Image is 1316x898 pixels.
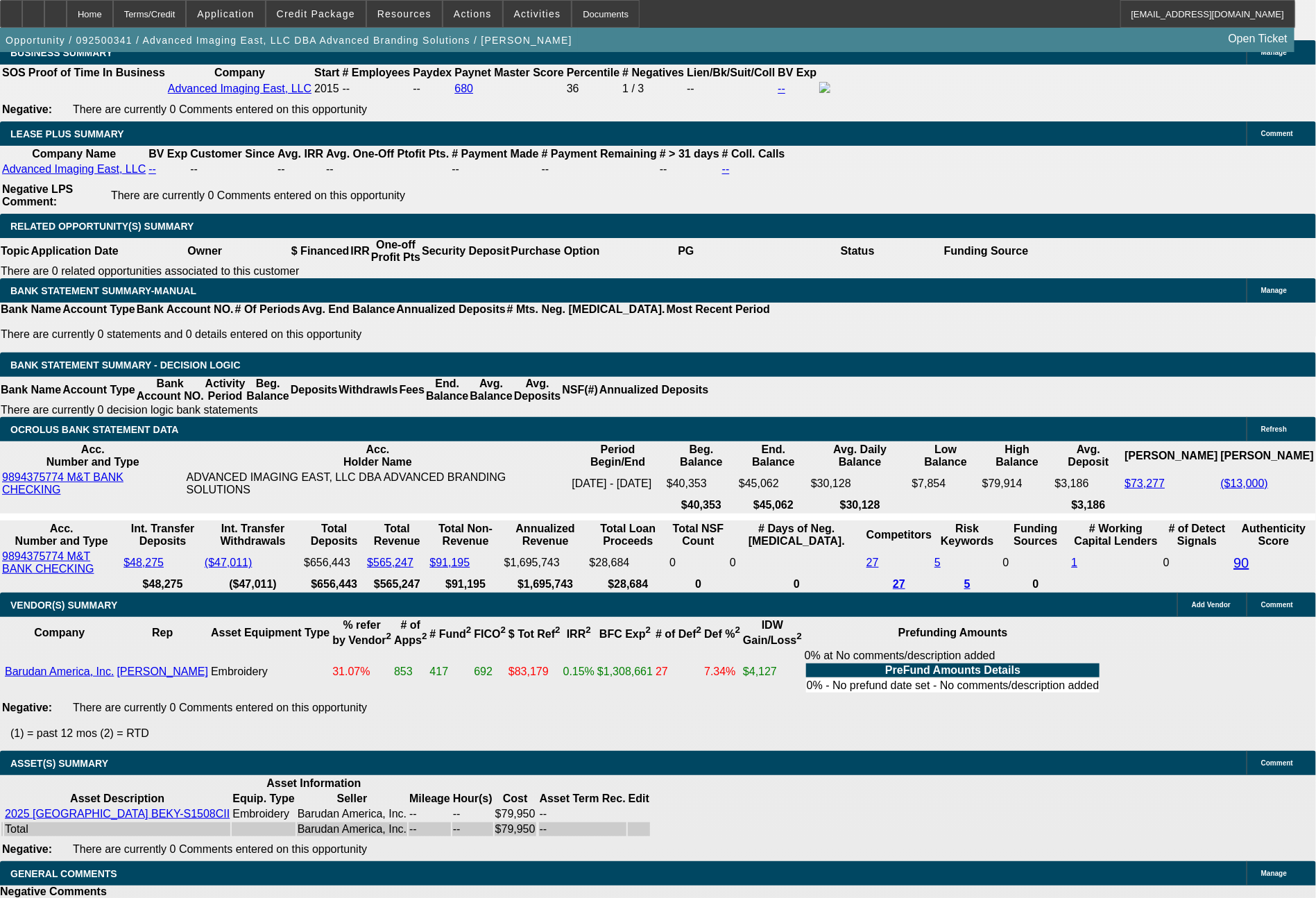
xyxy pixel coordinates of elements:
[510,238,600,264] th: Purchase Option
[509,628,561,640] b: $ Tot Ref
[599,377,709,403] th: Annualized Deposits
[772,238,943,264] th: Status
[964,578,971,590] a: 5
[600,238,771,264] th: PG
[1261,601,1293,609] span: Comment
[10,600,117,611] span: VENDOR(S) SUMMARY
[589,577,668,591] th: $28,684
[474,628,506,640] b: FICO
[377,8,431,19] span: Resources
[810,471,910,497] td: $30,128
[982,443,1053,469] th: High Balance
[2,163,146,175] a: Advanced Imaging East, LLC
[399,377,425,403] th: Fees
[1192,601,1231,609] span: Add Vendor
[703,649,741,695] td: 7.34%
[669,577,728,591] th: 0
[454,83,473,94] a: 680
[291,238,350,264] th: $ Financed
[425,377,469,403] th: End. Balance
[1,522,121,548] th: Acc. Number and Type
[186,443,570,469] th: Acc. Holder Name
[1233,522,1315,548] th: Authenticity Score
[451,162,539,176] td: --
[10,221,194,232] span: RELATED OPPORTUNITY(S) SUMMARY
[314,81,340,96] td: 2015
[729,522,864,548] th: # Days of Neg. [MEDICAL_DATA].
[806,679,1100,693] td: 0% - No prefund date set - No comments/description added
[332,619,391,646] b: % refer by Vendor
[666,471,737,497] td: $40,353
[586,625,590,636] sup: 2
[393,649,427,695] td: 853
[10,727,1316,740] p: (1) = past 12 mos (2) = RTD
[277,8,355,19] span: Credit Package
[421,238,510,264] th: Security Deposit
[189,162,275,176] td: --
[210,649,330,695] td: Embroidery
[234,303,301,316] th: # Of Periods
[1054,443,1123,469] th: Avg. Deposit
[1072,557,1078,568] a: 1
[597,649,653,695] td: $1,308,661
[367,557,413,568] a: $565,247
[555,625,560,636] sup: 2
[366,577,427,591] th: $565,247
[666,303,771,316] th: Most Recent Period
[655,649,702,695] td: 27
[186,471,570,497] td: ADVANCED IMAGING EAST, LLC DBA ADVANCED BRANDING SOLUTIONS
[504,557,587,569] div: $1,695,743
[205,557,253,568] a: ($47,011)
[540,793,626,804] b: Asset Term Rec.
[542,148,657,160] b: # Payment Remaining
[452,807,493,821] td: --
[1261,130,1293,137] span: Comment
[622,83,684,95] div: 1 / 3
[62,377,136,403] th: Account Type
[290,377,339,403] th: Deposits
[934,557,941,568] a: 5
[819,82,830,93] img: facebook-icon.png
[567,67,619,78] b: Percentile
[589,550,668,576] td: $28,684
[1125,477,1165,489] a: $73,277
[646,625,651,636] sup: 2
[508,649,561,695] td: $83,179
[885,664,1020,676] b: PreFund Amounts Details
[429,649,472,695] td: 417
[6,35,572,46] span: Opportunity / 092500341 / Advanced Imaging East, LLC DBA Advanced Branding Solutions / [PERSON_NAME]
[628,792,650,806] th: Edit
[232,792,295,806] th: Equip. Type
[561,377,599,403] th: NSF(#)
[211,627,330,638] b: Asset Equipment Type
[810,443,910,469] th: Avg. Daily Balance
[729,577,864,591] th: 0
[1220,443,1315,469] th: [PERSON_NAME]
[350,238,370,264] th: IRR
[669,550,728,576] td: 0
[778,67,817,78] b: BV Exp
[686,81,776,96] td: --
[443,1,502,27] button: Actions
[332,649,392,695] td: 31.07%
[338,377,398,403] th: Withdrawls
[669,522,728,548] th: Sum of the Total NSF Count and Total Overdraft Fee Count from Ocrolus
[2,702,52,713] b: Negative:
[1054,471,1123,497] td: $3,186
[10,758,108,769] span: ASSET(S) SUMMARY
[1002,550,1070,576] td: 0
[539,792,626,806] th: Asset Term Recommendation
[697,625,701,636] sup: 2
[738,443,809,469] th: End. Balance
[413,67,452,78] b: Paydex
[386,632,391,642] sup: 2
[204,522,302,548] th: Int. Transfer Withdrawals
[866,522,932,548] th: Competitors
[656,628,701,640] b: # of Def
[123,577,203,591] th: $48,275
[898,627,1008,638] b: Prefunding Amounts
[277,162,324,176] td: --
[539,822,626,836] td: --
[168,83,311,94] a: Advanced Imaging East, LLC
[506,303,666,316] th: # Mts. Neg. [MEDICAL_DATA].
